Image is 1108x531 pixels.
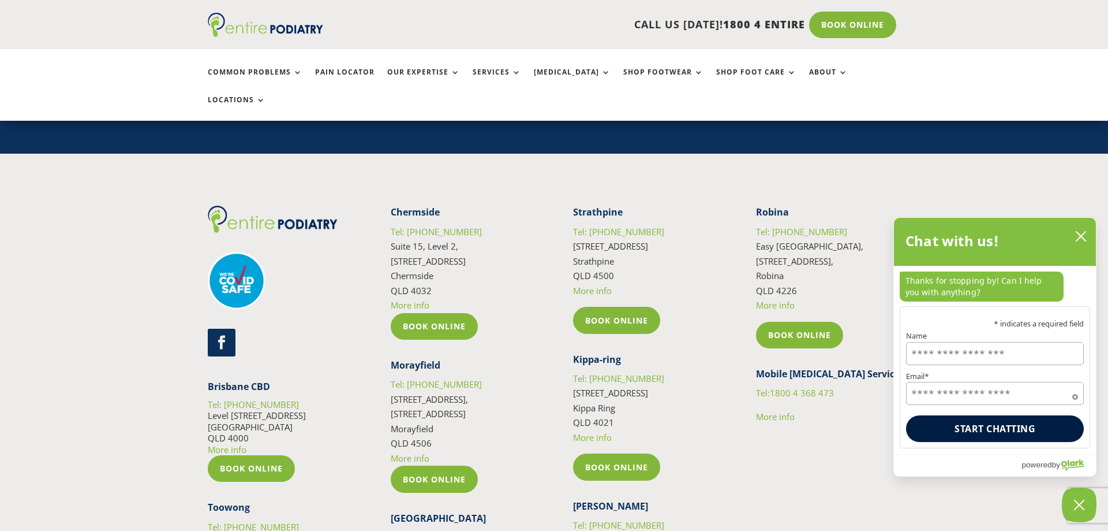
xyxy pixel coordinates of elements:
img: covid-safe-logo [208,252,265,310]
p: Suite 15, Level 2, [STREET_ADDRESS] Chermside QLD 4032 [391,225,536,313]
a: Book Online [391,466,478,492]
span: 1800 4 368 473 [770,387,834,399]
a: Shop Footwear [623,68,703,93]
button: Close Chatbox [1062,488,1096,522]
p: [STREET_ADDRESS] Kippa Ring QLD 4021 [573,372,718,454]
a: More info [391,452,429,464]
a: Follow on Facebook [208,329,235,357]
a: Common Problems [208,68,302,93]
a: Tel: [PHONE_NUMBER] [391,226,482,237]
span: powered [1021,458,1051,472]
a: Powered by Olark [1021,455,1096,476]
div: chat [894,266,1096,306]
strong: Strathpine [573,206,623,218]
a: Tel:1800 4 368 473 [756,387,834,399]
p: [STREET_ADDRESS] Strathpine QLD 4500 [573,225,718,307]
p: * indicates a required field [906,320,1084,328]
img: logo (1) [208,206,338,233]
a: Tel: [PHONE_NUMBER] [391,378,482,390]
strong: Kippa-ring [573,353,621,366]
a: Book Online [809,12,896,38]
a: More info [756,299,795,311]
div: olark chatbox [893,217,1096,477]
p: Easy [GEOGRAPHIC_DATA], [STREET_ADDRESS], Robina QLD 4226 [756,225,901,322]
span: 1800 4 ENTIRE [723,17,805,31]
strong: Chermside [391,206,440,218]
a: More info [573,285,612,296]
a: Our Expertise [387,68,460,93]
a: Book Online [208,455,295,482]
label: Email* [906,373,1084,380]
strong: Brisbane CBD [208,380,270,393]
input: Name [906,342,1084,365]
button: close chatbox [1072,228,1090,245]
strong: Robina [756,206,789,218]
a: Book Online [573,454,660,480]
a: Tel: [PHONE_NUMBER] [208,399,299,410]
a: Book Online [756,322,843,348]
a: More info [208,444,246,455]
strong: Morayfield [391,359,440,372]
strong: Mobile [MEDICAL_DATA] Service [756,367,900,380]
span: Required field [1072,392,1078,398]
a: Entire Podiatry [208,28,323,39]
a: Shop Foot Care [716,68,796,93]
strong: [PERSON_NAME] [573,500,648,513]
a: Book Online [573,307,660,333]
p: Level [STREET_ADDRESS] [GEOGRAPHIC_DATA] QLD 4000 [208,399,353,456]
a: Pain Locator [315,68,375,93]
a: Tel: [PHONE_NUMBER] [573,226,664,237]
a: [MEDICAL_DATA] [534,68,611,93]
p: Thanks for stopping by! Can I help you with anything? [900,272,1064,302]
h2: Chat with us! [905,229,1000,252]
span: by [1052,458,1060,472]
img: logo (1) [208,13,323,37]
label: Name [906,332,1084,340]
a: Services [473,68,521,93]
a: Book Online [391,313,478,340]
a: Tel: [PHONE_NUMBER] [573,519,664,531]
a: More info [573,432,612,443]
button: Start chatting [906,415,1084,442]
a: Tel: [PHONE_NUMBER] [756,226,847,237]
a: More info [756,411,795,422]
strong: [GEOGRAPHIC_DATA] [391,512,486,525]
input: Email [906,382,1084,405]
a: More info [391,299,429,311]
a: About [809,68,848,93]
a: Locations [208,96,265,121]
p: [STREET_ADDRESS], [STREET_ADDRESS] Morayfield QLD 4506 [391,377,536,466]
strong: Toowong [208,501,250,514]
p: CALL US [DATE]! [368,17,805,32]
a: Tel: [PHONE_NUMBER] [573,373,664,384]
